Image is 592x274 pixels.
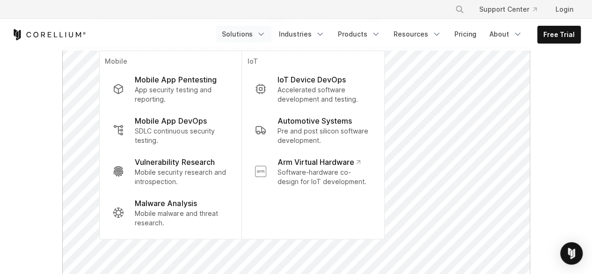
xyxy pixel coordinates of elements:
[277,115,351,126] p: Automotive Systems
[277,126,371,145] p: Pre and post silicon software development.
[451,1,468,18] button: Search
[135,85,228,104] p: App security testing and reporting.
[135,198,197,209] p: Malware Analysis
[135,156,214,168] p: Vulnerability Research
[548,1,581,18] a: Login
[484,26,528,43] a: About
[135,126,228,145] p: SDLC continuous security testing.
[135,168,228,186] p: Mobile security research and introspection.
[277,168,371,186] p: Software-hardware co-design for IoT development.
[277,74,345,85] p: IoT Device DevOps
[135,74,216,85] p: Mobile App Pentesting
[247,57,378,68] p: IoT
[277,156,360,168] p: Arm Virtual Hardware
[444,1,581,18] div: Navigation Menu
[105,192,235,233] a: Malware Analysis Mobile malware and threat research.
[135,115,206,126] p: Mobile App DevOps
[388,26,447,43] a: Resources
[135,209,228,228] p: Mobile malware and threat research.
[105,68,235,110] a: Mobile App Pentesting App security testing and reporting.
[247,110,378,151] a: Automotive Systems Pre and post silicon software development.
[472,1,544,18] a: Support Center
[105,110,235,151] a: Mobile App DevOps SDLC continuous security testing.
[538,26,580,43] a: Free Trial
[449,26,482,43] a: Pricing
[12,29,86,40] a: Corellium Home
[216,26,271,43] a: Solutions
[560,242,583,265] div: Open Intercom Messenger
[332,26,386,43] a: Products
[105,57,235,68] p: Mobile
[216,26,581,44] div: Navigation Menu
[277,85,371,104] p: Accelerated software development and testing.
[247,68,378,110] a: IoT Device DevOps Accelerated software development and testing.
[247,151,378,192] a: Arm Virtual Hardware Software-hardware co-design for IoT development.
[105,151,235,192] a: Vulnerability Research Mobile security research and introspection.
[273,26,330,43] a: Industries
